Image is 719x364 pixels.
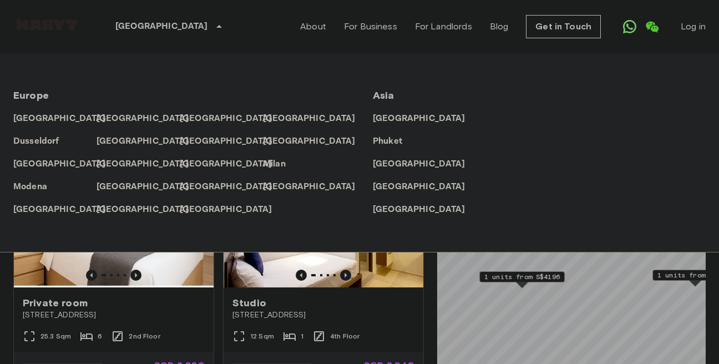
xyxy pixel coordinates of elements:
a: [GEOGRAPHIC_DATA] [373,180,477,194]
a: [GEOGRAPHIC_DATA] [263,135,367,148]
span: [STREET_ADDRESS] [23,310,205,321]
a: [GEOGRAPHIC_DATA] [13,112,117,125]
a: [GEOGRAPHIC_DATA] [97,112,200,125]
p: Modena [13,180,47,194]
a: [GEOGRAPHIC_DATA] [13,203,117,216]
a: [GEOGRAPHIC_DATA] [373,203,477,216]
a: [GEOGRAPHIC_DATA] [180,158,283,171]
a: [GEOGRAPHIC_DATA] [263,112,367,125]
span: 6 [98,331,102,341]
p: [GEOGRAPHIC_DATA] [97,112,189,125]
span: [STREET_ADDRESS] [232,310,414,321]
img: Habyt [13,19,80,31]
a: [GEOGRAPHIC_DATA] [97,135,200,148]
a: Modena [13,180,58,194]
p: [GEOGRAPHIC_DATA] [180,180,272,194]
p: [GEOGRAPHIC_DATA] [97,135,189,148]
p: [GEOGRAPHIC_DATA] [115,20,208,33]
p: [GEOGRAPHIC_DATA] [180,112,272,125]
p: Milan [263,158,286,171]
p: [GEOGRAPHIC_DATA] [180,158,272,171]
p: [GEOGRAPHIC_DATA] [263,112,356,125]
a: Get in Touch [526,15,601,38]
a: [GEOGRAPHIC_DATA] [373,112,477,125]
p: [GEOGRAPHIC_DATA] [373,180,465,194]
p: [GEOGRAPHIC_DATA] [97,158,189,171]
p: [GEOGRAPHIC_DATA] [97,203,189,216]
a: [GEOGRAPHIC_DATA] [263,180,367,194]
p: [GEOGRAPHIC_DATA] [97,180,189,194]
p: Phuket [373,135,402,148]
span: Studio [232,296,266,310]
p: Dusseldorf [13,135,59,148]
span: 25.3 Sqm [40,331,71,341]
a: Open WeChat [641,16,663,38]
button: Previous image [86,270,97,281]
a: [GEOGRAPHIC_DATA] [180,112,283,125]
p: [GEOGRAPHIC_DATA] [13,158,106,171]
a: [GEOGRAPHIC_DATA] [180,180,283,194]
button: Previous image [130,270,141,281]
a: Mapbox logo [440,348,489,361]
a: [GEOGRAPHIC_DATA] [13,158,117,171]
p: [GEOGRAPHIC_DATA] [373,158,465,171]
a: Log in [681,20,706,33]
span: Private room [23,296,88,310]
a: For Business [344,20,397,33]
a: For Landlords [415,20,472,33]
a: [GEOGRAPHIC_DATA] [97,158,200,171]
span: 12 Sqm [250,331,274,341]
a: About [300,20,326,33]
p: [GEOGRAPHIC_DATA] [373,112,465,125]
a: [GEOGRAPHIC_DATA] [97,203,200,216]
span: 1 [301,331,303,341]
a: [GEOGRAPHIC_DATA] [97,180,200,194]
a: Milan [263,158,297,171]
span: 1 units from S$4196 [484,272,560,282]
button: Previous image [296,270,307,281]
a: Blog [490,20,509,33]
span: Europe [13,89,49,102]
p: [GEOGRAPHIC_DATA] [263,135,356,148]
p: [GEOGRAPHIC_DATA] [13,203,106,216]
a: [GEOGRAPHIC_DATA] [373,158,477,171]
a: [GEOGRAPHIC_DATA] [180,135,283,148]
a: [GEOGRAPHIC_DATA] [180,203,283,216]
a: Dusseldorf [13,135,70,148]
span: 2nd Floor [129,331,160,341]
button: Previous image [340,270,351,281]
span: 4th Floor [330,331,359,341]
a: Open WhatsApp [619,16,641,38]
p: [GEOGRAPHIC_DATA] [13,112,106,125]
a: Phuket [373,135,413,148]
p: [GEOGRAPHIC_DATA] [263,180,356,194]
div: Map marker [479,271,565,289]
p: [GEOGRAPHIC_DATA] [373,203,465,216]
p: [GEOGRAPHIC_DATA] [180,135,272,148]
p: [GEOGRAPHIC_DATA] [180,203,272,216]
span: Asia [373,89,394,102]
